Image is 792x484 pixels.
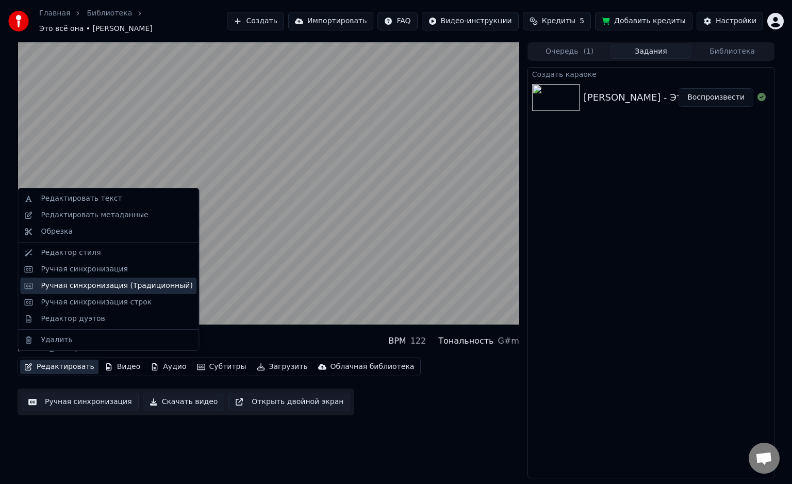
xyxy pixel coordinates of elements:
button: Видео [101,360,145,374]
a: Библиотека [87,8,132,19]
div: G#m [498,335,519,347]
button: Добавить кредиты [595,12,692,30]
button: Субтитры [193,360,251,374]
div: Ручная синхронизация строк [41,297,152,308]
div: [PERSON_NAME] - Это всё она [584,90,727,105]
div: Обрезка [41,227,73,237]
button: Видео-инструкции [422,12,519,30]
span: 5 [580,16,584,26]
div: Облачная библиотека [331,362,415,372]
button: Создать [227,12,284,30]
div: Ручная синхронизация (Традиционный) [41,281,192,291]
div: Редактировать текст [41,193,122,204]
button: FAQ [377,12,417,30]
div: Редактировать метаданные [41,210,148,220]
button: Скачать видео [143,393,225,411]
button: Открыть двойной экран [228,393,350,411]
div: Удалить [41,335,72,345]
button: Аудио [146,360,190,374]
span: ( 1 ) [583,46,593,57]
button: Воспроизвести [679,88,753,107]
a: Главная [39,8,70,19]
div: Создать караоке [528,68,774,80]
button: Редактировать [20,360,98,374]
button: Кредиты5 [523,12,591,30]
button: Задания [610,44,692,59]
div: Ручная синхронизация [41,264,128,275]
div: Редактор дуэтов [41,314,105,324]
button: Загрузить [253,360,312,374]
div: Тональность [438,335,493,347]
img: youka [8,11,29,31]
span: Это всё она • [PERSON_NAME] [39,24,153,34]
div: 122 [410,335,426,347]
button: Ручная синхронизация [22,393,139,411]
button: Библиотека [691,44,773,59]
a: Открытый чат [749,443,780,474]
div: Редактор стиля [41,248,101,258]
div: Настройки [716,16,756,26]
button: Настройки [697,12,763,30]
button: Очередь [529,44,610,59]
div: BPM [388,335,406,347]
button: Импортировать [288,12,374,30]
span: Кредиты [542,16,575,26]
nav: breadcrumb [39,8,227,34]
